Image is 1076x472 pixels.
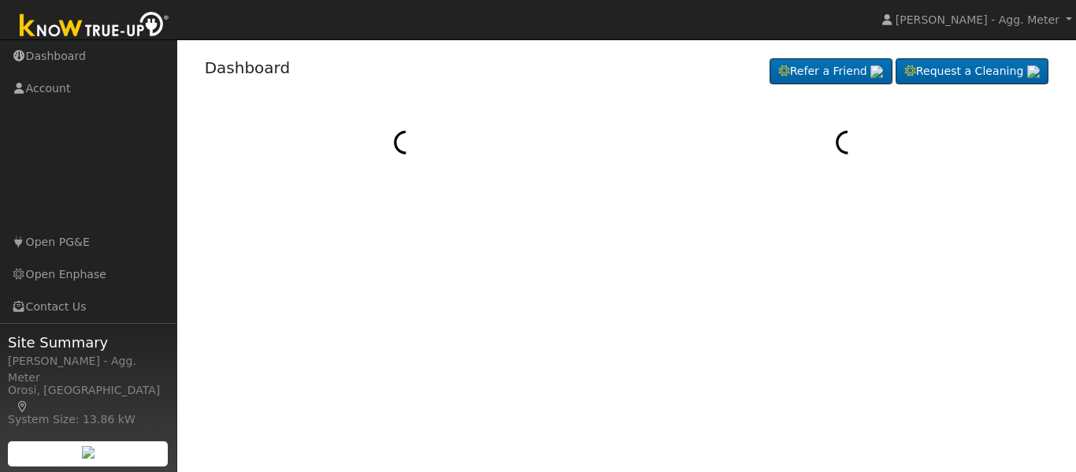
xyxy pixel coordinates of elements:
[870,65,883,78] img: retrieve
[16,400,30,413] a: Map
[896,13,1059,26] span: [PERSON_NAME] - Agg. Meter
[8,411,169,428] div: System Size: 13.86 kW
[12,9,177,44] img: Know True-Up
[770,58,892,85] a: Refer a Friend
[82,446,95,459] img: retrieve
[896,58,1048,85] a: Request a Cleaning
[8,353,169,386] div: [PERSON_NAME] - Agg. Meter
[8,382,169,415] div: Orosi, [GEOGRAPHIC_DATA]
[205,58,291,77] a: Dashboard
[1027,65,1040,78] img: retrieve
[8,332,169,353] span: Site Summary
